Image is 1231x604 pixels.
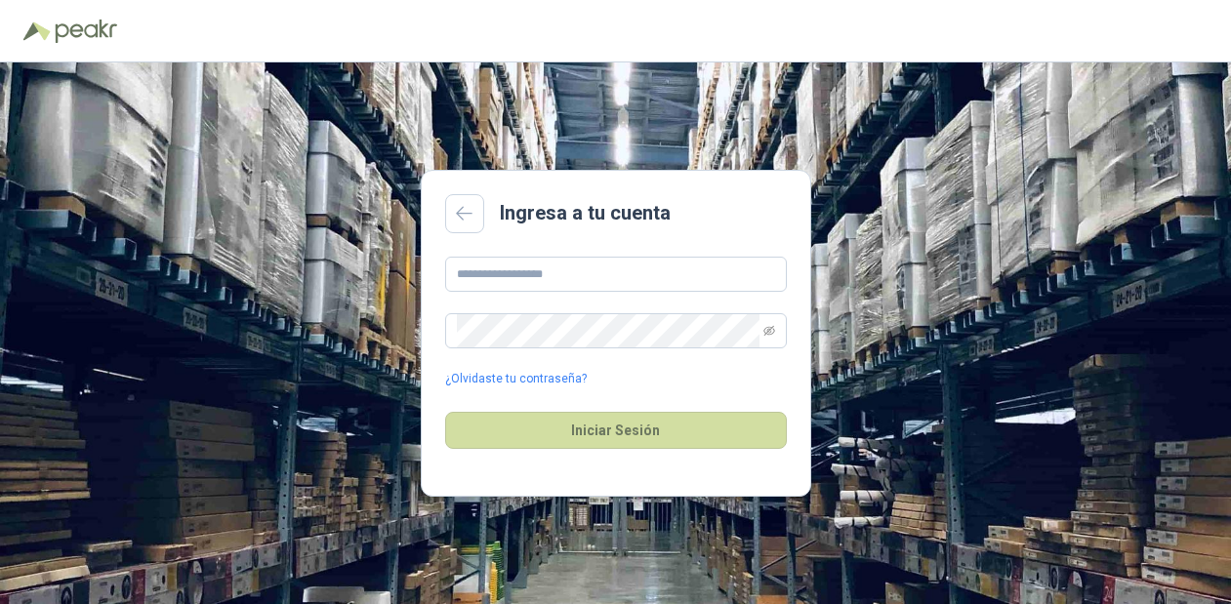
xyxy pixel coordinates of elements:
a: ¿Olvidaste tu contraseña? [445,370,587,388]
button: Iniciar Sesión [445,412,787,449]
img: Logo [23,21,51,41]
img: Peakr [55,20,117,43]
h2: Ingresa a tu cuenta [500,198,671,228]
span: eye-invisible [763,325,775,337]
